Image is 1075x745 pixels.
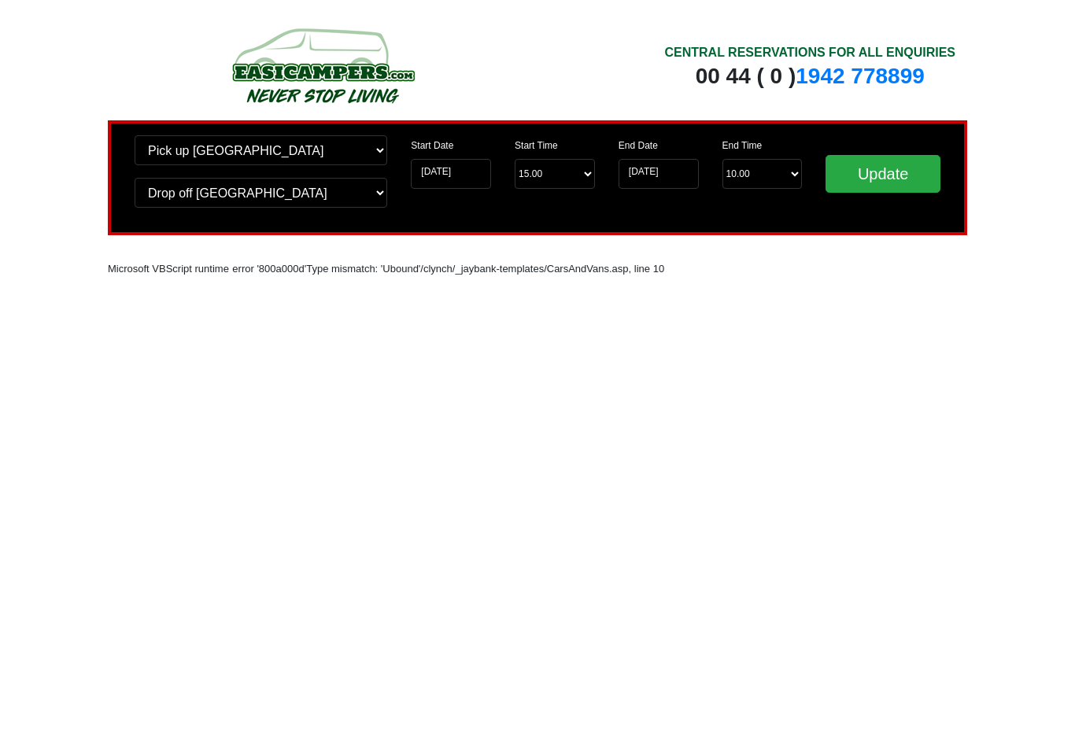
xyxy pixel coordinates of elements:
[619,138,658,153] label: End Date
[515,138,558,153] label: Start Time
[411,159,491,189] input: Start Date
[232,263,306,275] font: error '800a000d'
[664,62,955,90] div: 00 44 ( 0 )
[796,64,925,88] a: 1942 778899
[619,159,699,189] input: Return Date
[629,263,665,275] font: , line 10
[411,138,453,153] label: Start Date
[722,138,763,153] label: End Time
[306,263,420,275] font: Type mismatch: 'Ubound'
[173,22,472,109] img: campers-checkout-logo.png
[826,155,940,193] input: Update
[664,43,955,62] div: CENTRAL RESERVATIONS FOR ALL ENQUIRIES
[420,263,628,275] font: /clynch/_jaybank-templates/CarsAndVans.asp
[108,263,229,275] font: Microsoft VBScript runtime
